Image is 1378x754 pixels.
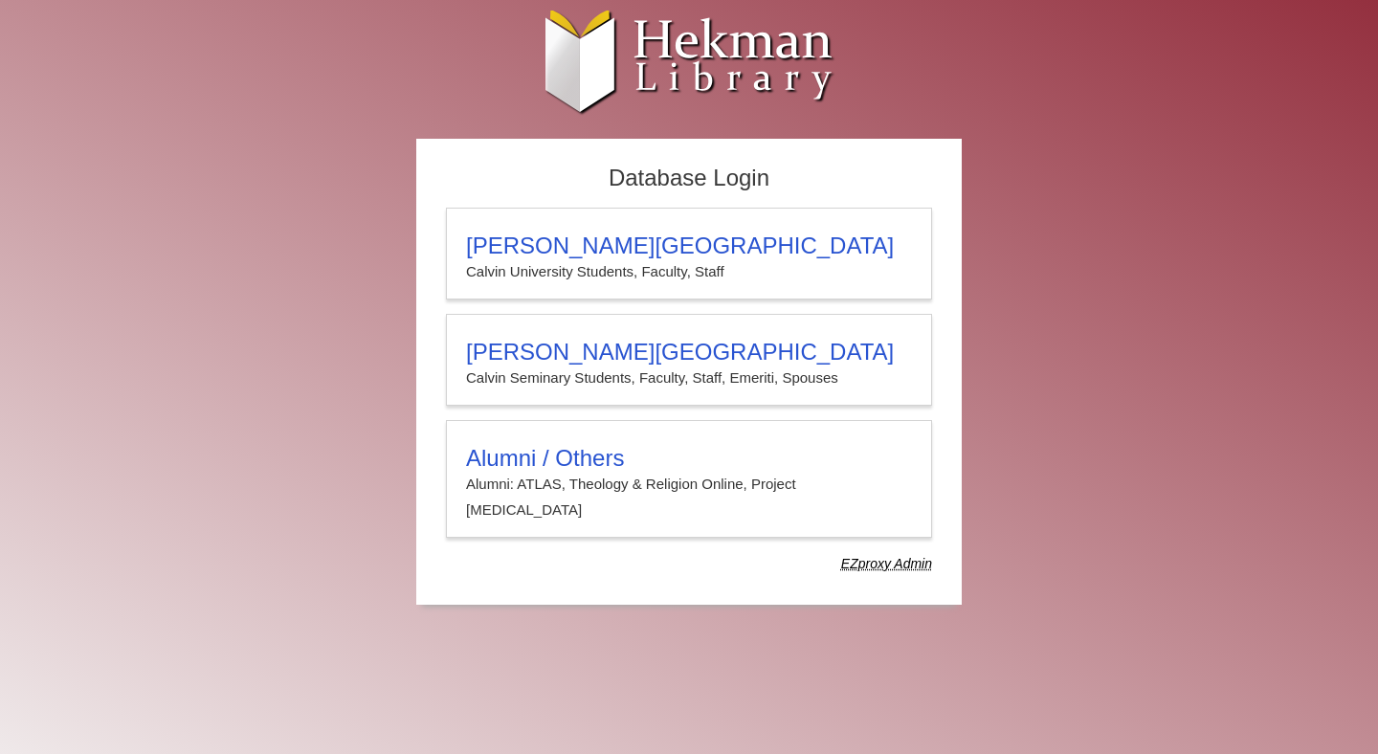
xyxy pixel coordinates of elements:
[466,366,912,390] p: Calvin Seminary Students, Faculty, Staff, Emeriti, Spouses
[841,556,932,571] dfn: Use Alumni login
[466,445,912,472] h3: Alumni / Others
[466,472,912,522] p: Alumni: ATLAS, Theology & Religion Online, Project [MEDICAL_DATA]
[466,233,912,259] h3: [PERSON_NAME][GEOGRAPHIC_DATA]
[436,159,942,198] h2: Database Login
[466,445,912,522] summary: Alumni / OthersAlumni: ATLAS, Theology & Religion Online, Project [MEDICAL_DATA]
[446,208,932,299] a: [PERSON_NAME][GEOGRAPHIC_DATA]Calvin University Students, Faculty, Staff
[466,259,912,284] p: Calvin University Students, Faculty, Staff
[446,314,932,406] a: [PERSON_NAME][GEOGRAPHIC_DATA]Calvin Seminary Students, Faculty, Staff, Emeriti, Spouses
[466,339,912,366] h3: [PERSON_NAME][GEOGRAPHIC_DATA]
